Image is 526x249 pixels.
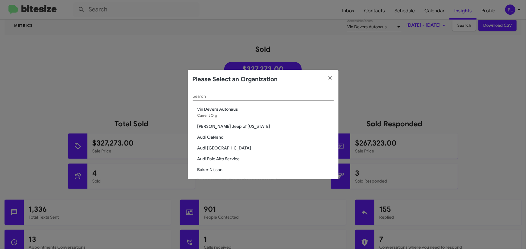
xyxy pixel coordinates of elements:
span: Audi Oakland [197,134,334,140]
span: Baker Nissan [197,167,334,173]
span: [PERSON_NAME] Jeep of [US_STATE] [197,123,334,129]
span: Audi Palo Alto Service [197,156,334,162]
h2: Please Select an Organization [193,75,278,84]
span: Current Org [197,113,217,118]
span: [PERSON_NAME] CDJR [PERSON_NAME] [197,177,334,183]
span: Audi [GEOGRAPHIC_DATA] [197,145,334,151]
span: Vin Devers Autohaus [197,106,334,112]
